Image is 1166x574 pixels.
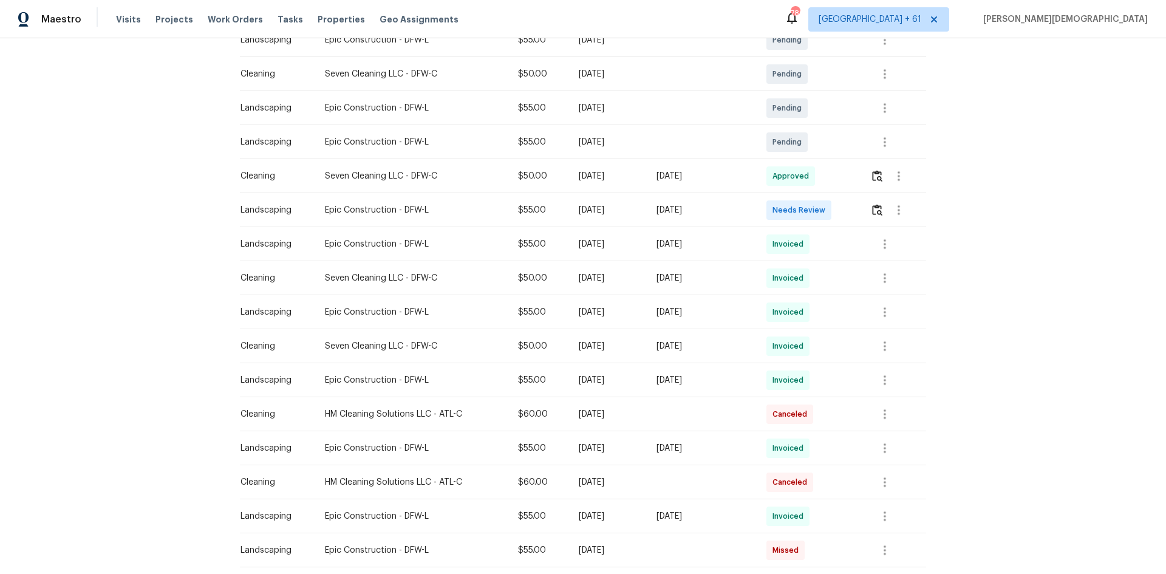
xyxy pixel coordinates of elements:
div: [DATE] [579,544,637,556]
span: Maestro [41,13,81,26]
div: [DATE] [579,476,637,488]
div: [DATE] [579,306,637,318]
div: $60.00 [518,476,559,488]
div: Cleaning [240,408,305,420]
div: Cleaning [240,476,305,488]
img: Review Icon [872,170,882,182]
div: [DATE] [579,34,637,46]
div: $55.00 [518,102,559,114]
div: $55.00 [518,544,559,556]
div: $50.00 [518,272,559,284]
div: [DATE] [579,442,637,454]
div: [DATE] [579,272,637,284]
div: [DATE] [656,306,747,318]
div: [DATE] [656,272,747,284]
div: Landscaping [240,102,305,114]
span: Tasks [278,15,303,24]
div: Landscaping [240,204,305,216]
div: Epic Construction - DFW-L [325,136,499,148]
div: [DATE] [579,102,637,114]
div: Epic Construction - DFW-L [325,238,499,250]
div: Seven Cleaning LLC - DFW-C [325,272,499,284]
div: 780 [791,7,799,19]
span: Canceled [772,408,812,420]
div: [DATE] [656,238,747,250]
div: Epic Construction - DFW-L [325,442,499,454]
span: Properties [318,13,365,26]
div: [DATE] [579,510,637,522]
div: Epic Construction - DFW-L [325,544,499,556]
div: [DATE] [579,408,637,420]
div: HM Cleaning Solutions LLC - ATL-C [325,408,499,420]
div: [DATE] [656,170,747,182]
div: [DATE] [656,510,747,522]
div: $55.00 [518,374,559,386]
div: $55.00 [518,306,559,318]
span: Needs Review [772,204,830,216]
div: $60.00 [518,408,559,420]
div: $50.00 [518,340,559,352]
div: Cleaning [240,68,305,80]
span: Approved [772,170,814,182]
div: Landscaping [240,374,305,386]
div: [DATE] [656,442,747,454]
div: [DATE] [579,238,637,250]
span: [PERSON_NAME][DEMOGRAPHIC_DATA] [978,13,1148,26]
div: Epic Construction - DFW-L [325,204,499,216]
div: Landscaping [240,136,305,148]
span: Invoiced [772,272,808,284]
div: Epic Construction - DFW-L [325,374,499,386]
div: Epic Construction - DFW-L [325,510,499,522]
span: Pending [772,68,806,80]
span: Geo Assignments [380,13,459,26]
div: $55.00 [518,136,559,148]
div: Landscaping [240,544,305,556]
span: Invoiced [772,238,808,250]
div: Landscaping [240,306,305,318]
div: Cleaning [240,272,305,284]
div: Landscaping [240,238,305,250]
span: Invoiced [772,442,808,454]
div: [DATE] [656,340,747,352]
div: $55.00 [518,204,559,216]
div: $50.00 [518,170,559,182]
span: Pending [772,34,806,46]
span: Missed [772,544,803,556]
div: Seven Cleaning LLC - DFW-C [325,170,499,182]
span: Work Orders [208,13,263,26]
div: Cleaning [240,170,305,182]
button: Review Icon [870,162,884,191]
button: Review Icon [870,196,884,225]
div: [DATE] [579,136,637,148]
span: Invoiced [772,510,808,522]
span: Invoiced [772,374,808,386]
div: HM Cleaning Solutions LLC - ATL-C [325,476,499,488]
span: Invoiced [772,340,808,352]
span: Projects [155,13,193,26]
div: [DATE] [579,170,637,182]
img: Review Icon [872,204,882,216]
span: Canceled [772,476,812,488]
div: $55.00 [518,510,559,522]
div: Seven Cleaning LLC - DFW-C [325,68,499,80]
div: Epic Construction - DFW-L [325,34,499,46]
div: $55.00 [518,238,559,250]
span: Pending [772,102,806,114]
span: Pending [772,136,806,148]
div: Landscaping [240,510,305,522]
span: Invoiced [772,306,808,318]
div: Landscaping [240,442,305,454]
div: [DATE] [656,204,747,216]
div: $50.00 [518,68,559,80]
div: [DATE] [579,374,637,386]
div: [DATE] [579,340,637,352]
div: [DATE] [656,374,747,386]
div: Seven Cleaning LLC - DFW-C [325,340,499,352]
div: Cleaning [240,340,305,352]
span: Visits [116,13,141,26]
div: Landscaping [240,34,305,46]
div: [DATE] [579,204,637,216]
div: Epic Construction - DFW-L [325,306,499,318]
span: [GEOGRAPHIC_DATA] + 61 [819,13,921,26]
div: $55.00 [518,34,559,46]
